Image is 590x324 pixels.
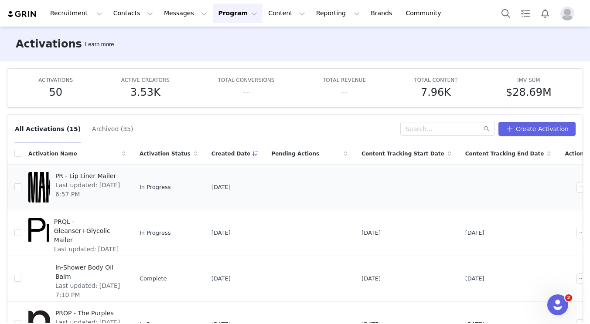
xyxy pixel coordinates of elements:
[49,84,62,100] h5: 50
[213,3,263,23] button: Program
[28,150,77,158] span: Activation Name
[311,3,365,23] button: Reporting
[565,294,572,301] span: 2
[55,172,120,181] span: PR - Lip Liner Mailer
[140,229,171,237] span: In Progress
[421,84,451,100] h5: 7.96K
[535,3,555,23] button: Notifications
[28,170,126,205] a: PR - Lip Liner MailerLast updated: [DATE] 6:57 PM
[121,77,170,83] span: ACTIVE CREATORS
[108,3,158,23] button: Contacts
[218,77,274,83] span: TOTAL CONVERSIONS
[362,229,381,237] span: [DATE]
[496,3,515,23] button: Search
[465,229,484,237] span: [DATE]
[517,77,540,83] span: IMV SUM
[140,274,167,283] span: Complete
[211,229,231,237] span: [DATE]
[271,150,319,158] span: Pending Actions
[547,294,568,315] iframe: Intercom live chat
[506,84,552,100] h5: $28.69M
[130,84,160,100] h5: 3.53K
[54,217,120,245] span: PRQL - Gleanser+Glycolic Mailer
[465,150,544,158] span: Content Tracking End Date
[555,7,583,20] button: Profile
[484,126,490,132] i: icon: search
[365,3,400,23] a: Brands
[45,3,108,23] button: Recruitment
[400,122,495,136] input: Search...
[341,84,348,100] h5: --
[401,3,450,23] a: Community
[140,150,191,158] span: Activation Status
[263,3,310,23] button: Content
[362,150,444,158] span: Content Tracking Start Date
[211,183,231,192] span: [DATE]
[92,122,133,136] button: Archived (35)
[211,274,231,283] span: [DATE]
[211,150,251,158] span: Created Date
[414,77,458,83] span: TOTAL CONTENT
[38,77,73,83] span: ACTIVATIONS
[28,216,126,250] a: PRQL - Gleanser+Glycolic MailerLast updated: [DATE] 5:42 PM
[28,261,126,296] a: In-Shower Body Oil BalmLast updated: [DATE] 7:10 PM
[55,263,120,281] span: In-Shower Body Oil Balm
[498,122,576,136] button: Create Activation
[7,10,38,18] img: grin logo
[55,181,120,199] span: Last updated: [DATE] 6:57 PM
[55,309,120,318] span: PROP - The Purples
[16,36,82,52] h3: Activations
[362,274,381,283] span: [DATE]
[516,3,535,23] a: Tasks
[323,77,366,83] span: TOTAL REVENUE
[560,7,574,20] img: placeholder-profile.jpg
[140,183,171,192] span: In Progress
[465,274,484,283] span: [DATE]
[159,3,212,23] button: Messages
[55,281,120,300] span: Last updated: [DATE] 7:10 PM
[83,40,116,49] div: Tooltip anchor
[242,84,250,100] h5: --
[54,245,120,263] span: Last updated: [DATE] 5:42 PM
[14,122,81,136] button: All Activations (15)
